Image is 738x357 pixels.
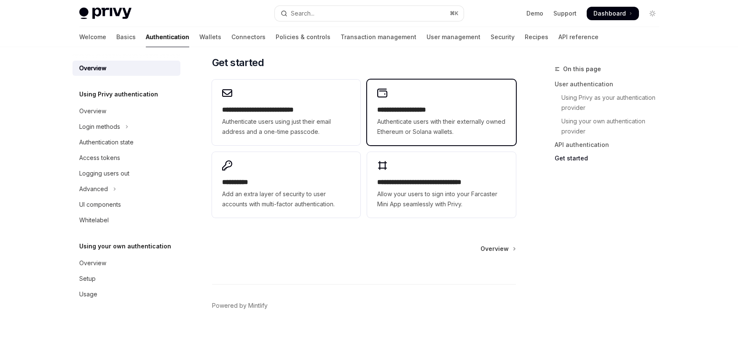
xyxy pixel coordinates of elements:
a: Using your own authentication provider [555,115,666,138]
span: Authenticate users with their externally owned Ethereum or Solana wallets. [377,117,505,137]
a: Overview [480,245,515,253]
a: Authentication state [72,135,180,150]
a: **** **** **** ****Authenticate users with their externally owned Ethereum or Solana wallets. [367,80,515,145]
a: Powered by Mintlify [212,301,268,310]
button: Toggle Advanced section [72,181,180,197]
a: Basics [116,27,136,47]
div: Access tokens [79,153,120,163]
div: UI components [79,200,121,210]
a: Recipes [525,27,548,47]
span: ⌘ K [450,10,459,17]
div: Search... [291,8,314,19]
a: Usage [72,287,180,302]
a: Logging users out [72,166,180,181]
div: Whitelabel [79,215,109,225]
a: Overview [72,61,180,76]
a: Whitelabel [72,213,180,228]
a: Setup [72,271,180,286]
a: Overview [72,104,180,119]
img: light logo [79,8,131,19]
a: **** *****Add an extra layer of security to user accounts with multi-factor authentication. [212,152,360,218]
a: API reference [558,27,598,47]
a: Security [491,27,515,47]
a: Support [553,9,577,18]
a: User management [427,27,480,47]
a: Wallets [199,27,221,47]
div: Login methods [79,122,120,132]
a: Dashboard [587,7,639,20]
span: Dashboard [593,9,626,18]
a: Overview [72,256,180,271]
a: Transaction management [341,27,416,47]
div: Overview [79,106,106,116]
a: Welcome [79,27,106,47]
span: Authenticate users using just their email address and a one-time passcode. [222,117,350,137]
div: Overview [79,63,106,73]
div: Overview [79,258,106,268]
a: Demo [526,9,543,18]
h5: Using your own authentication [79,241,171,251]
button: Toggle Login methods section [72,119,180,134]
div: Authentication state [79,137,134,147]
a: Get started [555,152,666,165]
div: Logging users out [79,168,129,178]
a: User authentication [555,77,666,91]
span: Overview [480,245,509,253]
div: Usage [79,289,97,299]
a: API authentication [555,138,666,152]
span: Add an extra layer of security to user accounts with multi-factor authentication. [222,189,350,209]
a: UI components [72,197,180,212]
a: Access tokens [72,150,180,165]
button: Open search [275,6,464,21]
span: Allow your users to sign into your Farcaster Mini App seamlessly with Privy. [377,189,505,209]
a: Authentication [146,27,189,47]
div: Setup [79,274,96,284]
span: Get started [212,56,264,69]
button: Toggle dark mode [646,7,659,20]
div: Advanced [79,184,108,194]
a: Using Privy as your authentication provider [555,91,666,115]
a: Connectors [231,27,266,47]
span: On this page [563,64,601,74]
a: Policies & controls [276,27,330,47]
h5: Using Privy authentication [79,89,158,99]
